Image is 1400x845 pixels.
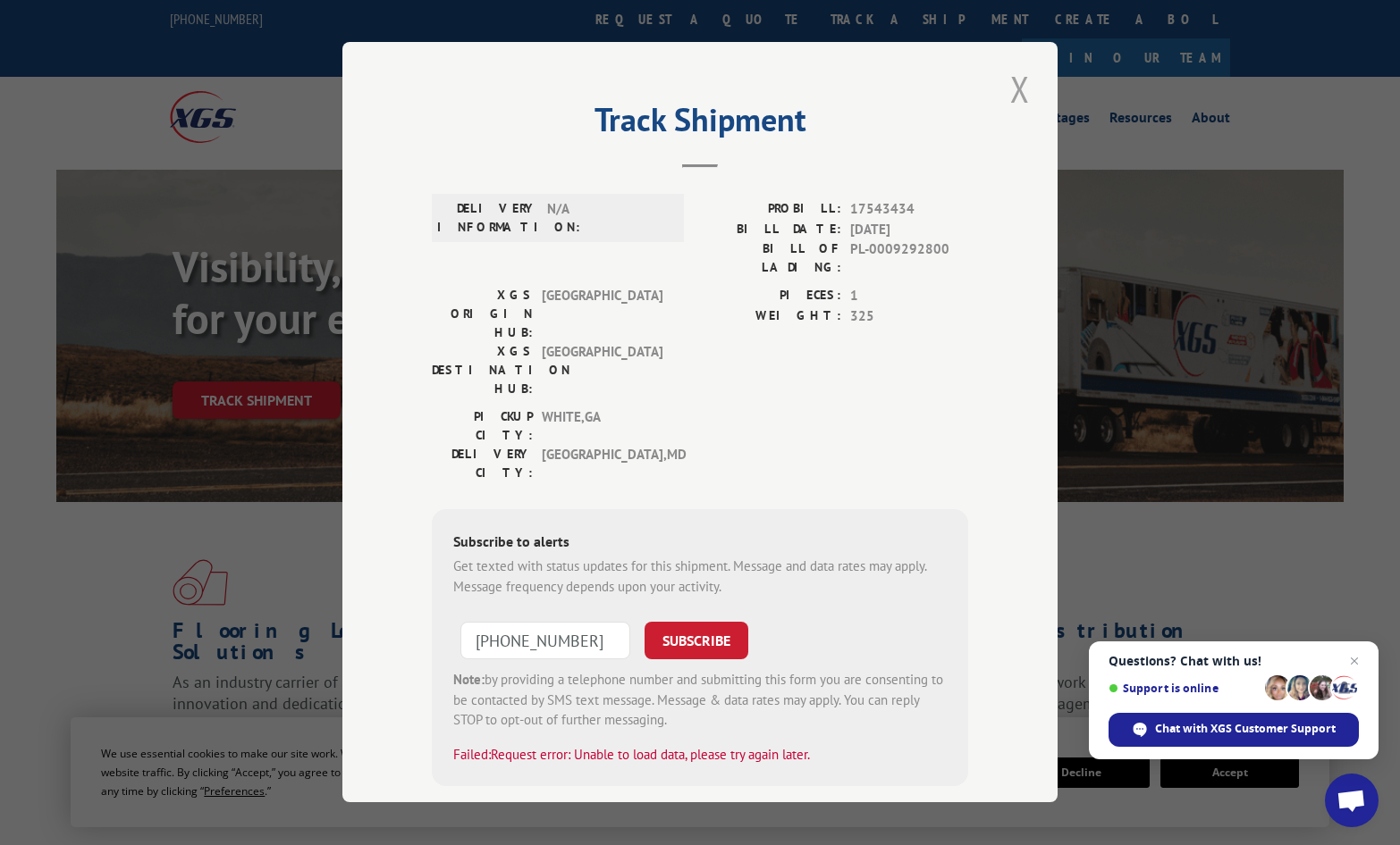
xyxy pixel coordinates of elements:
span: Questions? Chat with us! [1109,654,1359,668]
span: [GEOGRAPHIC_DATA] , MD [542,445,662,482]
label: XGS DESTINATION HUB: [432,342,533,398]
span: PL-0009292800 [850,239,968,277]
label: PICKUP CITY: [432,407,533,445]
label: DELIVERY CITY: [432,445,533,482]
span: [GEOGRAPHIC_DATA] [542,286,662,342]
label: DELIVERY INFORMATION: [437,199,538,237]
span: [GEOGRAPHIC_DATA] [542,342,662,398]
div: Get texted with status updates for this shipment. Message and data rates may apply. Message frequ... [453,556,947,597]
h2: Track Shipment [432,107,968,141]
span: Chat with XGS Customer Support [1155,721,1336,737]
span: Chat with XGS Customer Support [1109,713,1359,747]
label: BILL DATE: [700,220,841,240]
a: Open chat [1325,774,1379,827]
label: BILL OF LADING: [700,239,841,277]
label: PIECES: [700,286,841,306]
input: Phone Number [460,622,630,659]
span: Support is online [1109,682,1259,695]
div: Failed: Request error: Unable to load data, please try again later. [453,745,947,766]
button: Close modal [1005,64,1035,113]
span: [DATE] [850,220,968,240]
span: 17543434 [850,199,968,220]
div: by providing a telephone number and submitting this form you are consenting to be contacted by SM... [453,670,947,731]
label: XGS ORIGIN HUB: [432,286,533,342]
span: 325 [850,306,968,327]
span: N/A [547,199,668,237]
label: PROBILL: [700,199,841,220]
span: 1 [850,286,968,306]
strong: Note: [453,671,485,688]
label: WEIGHT: [700,306,841,327]
button: SUBSCRIBE [645,622,748,659]
div: Subscribe to alerts [453,531,947,556]
span: WHITE , GA [542,407,662,445]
